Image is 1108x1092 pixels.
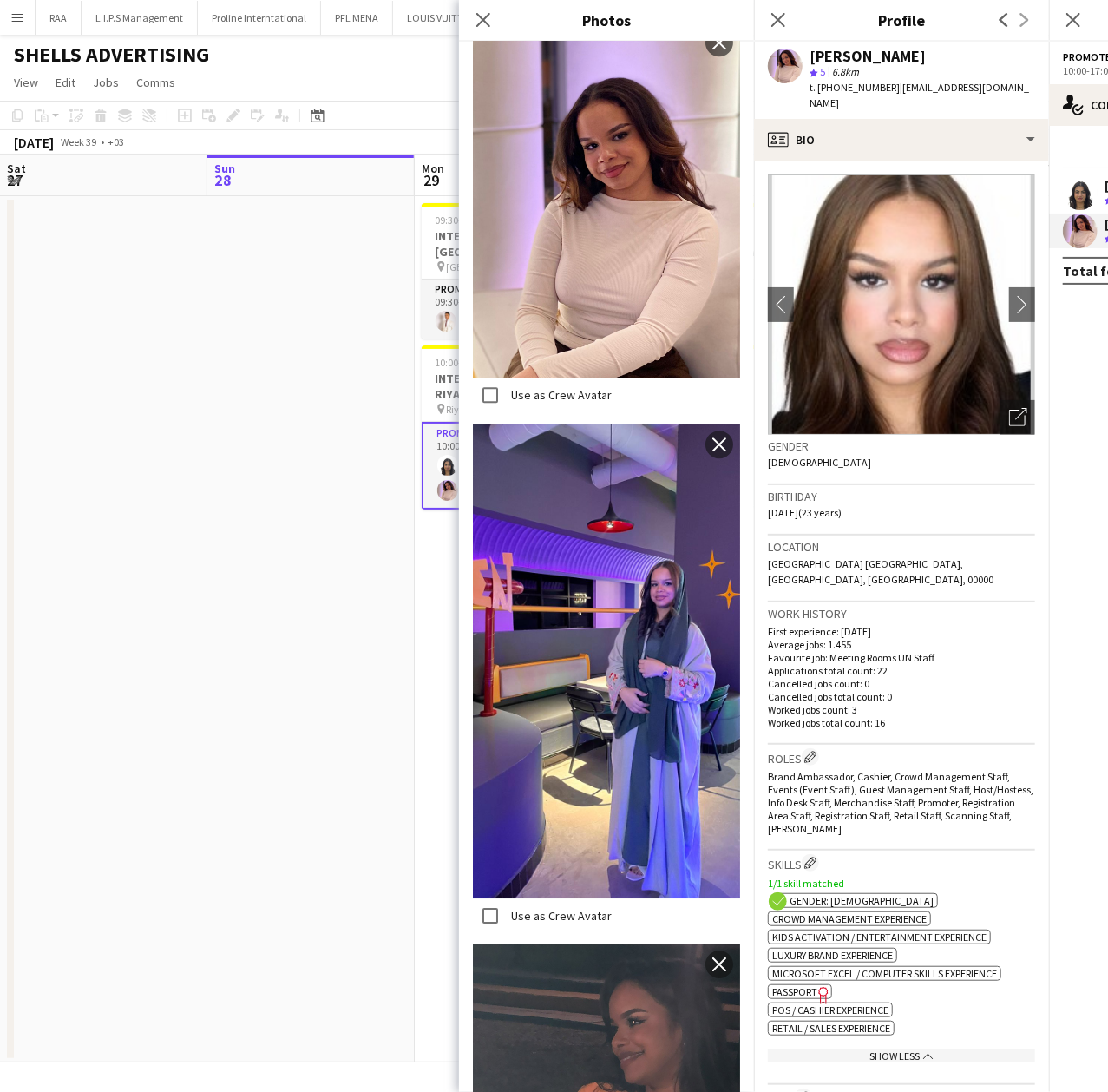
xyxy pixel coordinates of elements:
[772,1022,890,1035] span: Retail / Sales experience
[422,371,616,402] h3: INTERSEC EXHIBITION @ RICEC RIYADH
[772,985,817,998] span: Passport
[321,1,393,35] button: PFL MENA
[14,134,54,151] div: [DATE]
[772,912,927,925] span: Crowd management experience
[436,214,511,227] span: 09:30-19:30 (10h)
[7,71,45,94] a: View
[768,748,1035,766] h3: Roles
[768,456,871,469] span: [DEMOGRAPHIC_DATA]
[422,422,616,510] app-card-role: Promoter2/210:00-17:00 (7h)[PERSON_NAME][PERSON_NAME]
[56,75,75,90] span: Edit
[508,387,612,403] label: Use as Crew Avatar
[768,651,1035,664] p: Favourite job: Meeting Rooms UN Staff
[419,170,444,190] span: 29
[768,539,1035,555] h3: Location
[14,75,38,90] span: View
[436,356,506,369] span: 10:00-17:00 (7h)
[768,638,1035,651] p: Average jobs: 1.455
[768,877,1035,890] p: 1/1 skill matched
[422,280,616,339] app-card-role: Promoter1/109:30-19:30 (10h)[PERSON_NAME]
[768,438,1035,454] h3: Gender
[772,931,987,944] span: Kids activation / Entertainment experience
[36,1,82,35] button: RAA
[212,170,235,190] span: 28
[768,557,993,586] span: [GEOGRAPHIC_DATA] [GEOGRAPHIC_DATA], [GEOGRAPHIC_DATA], [GEOGRAPHIC_DATA], 00000
[768,664,1035,677] p: Applications total count: 22
[422,203,616,339] app-job-card: 09:30-19:30 (10h)1/1INTERSEC EXHIBITION @ [GEOGRAPHIC_DATA] [GEOGRAPHIC_DATA]1 RolePromoter1/109:...
[768,1049,1035,1062] div: Show Less
[768,770,1033,835] span: Brand Ambassador, Cashier, Crowd Management Staff, Events (Event Staff), Guest Management Staff, ...
[768,625,1035,638] p: First experience: [DATE]
[772,1003,888,1016] span: POS / Cashier experience
[49,71,82,94] a: Edit
[129,71,182,94] a: Comms
[829,65,862,78] span: 6.8km
[768,854,1035,872] h3: Skills
[772,967,997,980] span: Microsoft Excel / Computer skills experience
[459,9,754,31] h3: Photos
[508,908,612,924] label: Use as Crew Avatar
[1000,400,1035,435] div: Open photos pop-in
[768,489,1035,504] h3: Birthday
[393,1,493,35] button: LOUIS VUITTON
[447,260,542,273] span: [GEOGRAPHIC_DATA]
[768,174,1035,435] img: Crew avatar or photo
[198,1,321,35] button: Proline Interntational
[7,161,26,176] span: Sat
[754,119,1049,161] div: Bio
[422,345,616,510] app-job-card: 10:00-17:00 (7h)2/2INTERSEC EXHIBITION @ RICEC RIYADH Riyadh International Convention & Exhibitio...
[768,716,1035,729] p: Worked jobs total count: 16
[768,677,1035,690] p: Cancelled jobs count: 0
[214,161,235,176] span: Sun
[422,228,616,260] h3: INTERSEC EXHIBITION @ [GEOGRAPHIC_DATA]
[473,22,740,378] img: Crew photo 903448
[108,135,124,148] div: +03
[810,81,900,94] span: t. [PHONE_NUMBER]
[422,161,444,176] span: Mon
[473,424,740,899] img: Crew photo 903447
[810,81,1029,109] span: | [EMAIL_ADDRESS][DOMAIN_NAME]
[14,42,209,68] h1: SHELLS ADVERTISING
[820,65,825,78] span: 5
[754,9,1049,31] h3: Profile
[768,703,1035,716] p: Worked jobs count: 3
[810,49,926,64] div: [PERSON_NAME]
[86,71,126,94] a: Jobs
[57,135,101,148] span: Week 39
[768,606,1035,622] h3: Work history
[768,690,1035,703] p: Cancelled jobs total count: 0
[93,75,119,90] span: Jobs
[768,506,842,519] span: [DATE] (23 years)
[82,1,198,35] button: L.I.P.S Management
[790,894,934,907] span: Gender: [DEMOGRAPHIC_DATA]
[447,403,577,416] span: Riyadh International Convention & Exhibition Center
[136,75,175,90] span: Comms
[4,170,26,190] span: 27
[772,949,893,962] span: Luxury brand experience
